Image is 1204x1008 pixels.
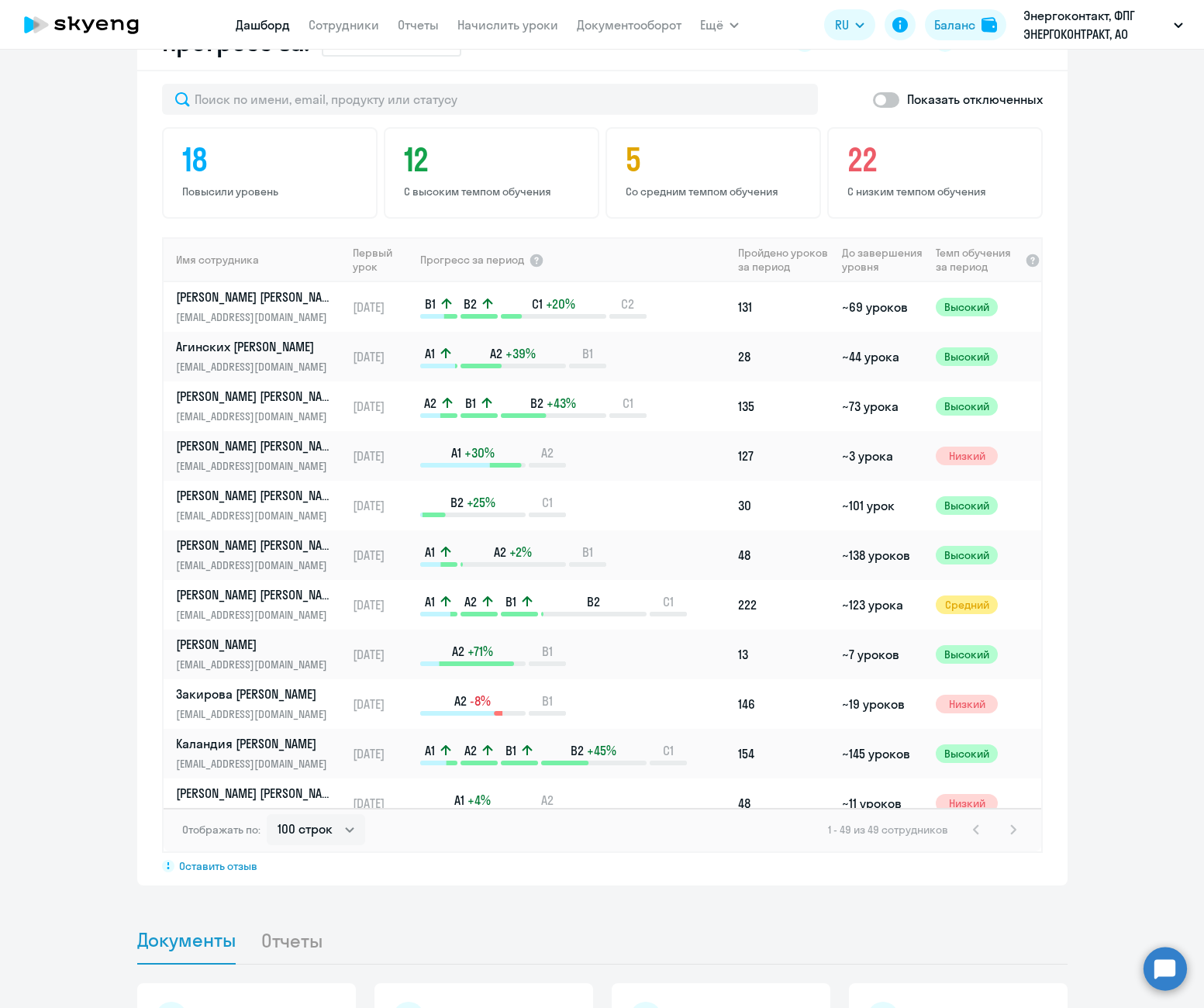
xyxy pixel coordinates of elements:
[176,735,346,772] a: Каландия [PERSON_NAME][EMAIL_ADDRESS][DOMAIN_NAME]
[176,338,336,355] p: Агинских [PERSON_NAME]
[546,295,575,312] span: +20%
[347,332,419,381] td: [DATE]
[347,630,419,679] td: [DATE]
[347,729,419,778] td: [DATE]
[936,496,998,515] span: Высокий
[542,494,553,511] span: C1
[490,345,502,362] span: A2
[176,487,346,524] a: [PERSON_NAME] [PERSON_NAME][EMAIL_ADDRESS][DOMAIN_NAME]
[542,643,553,660] span: B1
[732,679,836,729] td: 146
[420,253,524,267] span: Прогресс за период
[182,823,260,837] span: Отображать по:
[582,544,593,561] span: B1
[1023,6,1168,43] p: Энергоконтакт, ФПГ ЭНЕРГОКОНТРАКТ, АО
[663,742,674,759] span: C1
[981,17,997,33] img: balance
[936,397,998,416] span: Высокий
[732,481,836,530] td: 30
[732,332,836,381] td: 28
[309,17,379,33] a: Сотрудники
[936,298,998,316] span: Высокий
[925,9,1006,40] button: Балансbalance
[176,309,336,326] p: [EMAIL_ADDRESS][DOMAIN_NAME]
[542,692,553,709] span: B1
[467,643,493,660] span: +71%
[164,237,347,282] th: Имя сотрудника
[494,544,506,561] span: A2
[836,778,930,828] td: ~11 уроков
[347,481,419,530] td: [DATE]
[505,593,516,610] span: B1
[836,729,930,778] td: ~145 уроков
[347,237,419,282] th: Первый урок
[621,295,634,312] span: C2
[347,580,419,630] td: [DATE]
[732,630,836,679] td: 13
[836,630,930,679] td: ~7 уроков
[470,692,491,709] span: -8%
[424,395,436,412] span: A2
[732,729,836,778] td: 154
[176,388,336,405] p: [PERSON_NAME] [PERSON_NAME]
[571,742,584,759] span: B2
[176,408,336,425] p: [EMAIL_ADDRESS][DOMAIN_NAME]
[450,494,464,511] span: B2
[176,706,336,723] p: [EMAIL_ADDRESS][DOMAIN_NAME]
[176,586,336,603] p: [PERSON_NAME] [PERSON_NAME]
[732,431,836,481] td: 127
[836,580,930,630] td: ~123 урока
[509,544,532,561] span: +2%
[176,685,336,702] p: Закирова [PERSON_NAME]
[182,185,362,198] p: Повысили уровень
[176,487,336,504] p: [PERSON_NAME] [PERSON_NAME]
[836,530,930,580] td: ~138 уроков
[176,507,336,524] p: [EMAIL_ADDRESS][DOMAIN_NAME]
[936,645,998,664] span: Высокий
[176,755,336,772] p: [EMAIL_ADDRESS][DOMAIN_NAME]
[936,744,998,763] span: Высокий
[541,444,554,461] span: A2
[836,282,930,332] td: ~69 уроков
[425,742,435,759] span: A1
[425,593,435,610] span: A1
[451,444,461,461] span: A1
[1016,6,1191,43] button: Энергоконтакт, ФПГ ЭНЕРГОКОНТРАКТ, АО
[907,90,1043,109] p: Показать отключенных
[541,792,554,809] span: A2
[404,141,584,178] h4: 12
[425,295,436,312] span: B1
[836,679,930,729] td: ~19 уроков
[236,17,290,33] a: Дашборд
[464,444,495,461] span: +30%
[700,9,739,40] button: Ещё
[179,859,257,873] span: Оставить отзыв
[467,494,495,511] span: +25%
[398,17,439,33] a: Отчеты
[347,530,419,580] td: [DATE]
[176,388,346,425] a: [PERSON_NAME] [PERSON_NAME][EMAIL_ADDRESS][DOMAIN_NAME]
[836,332,930,381] td: ~44 урока
[347,381,419,431] td: [DATE]
[836,481,930,530] td: ~101 урок
[936,447,998,465] span: Низкий
[176,785,336,802] p: [PERSON_NAME] [PERSON_NAME]
[176,685,346,723] a: Закирова [PERSON_NAME][EMAIL_ADDRESS][DOMAIN_NAME]
[587,593,600,610] span: B2
[577,17,681,33] a: Документооборот
[176,457,336,475] p: [EMAIL_ADDRESS][DOMAIN_NAME]
[936,546,998,564] span: Высокий
[347,679,419,729] td: [DATE]
[347,282,419,332] td: [DATE]
[847,185,1027,198] p: С низким темпом обучения
[732,381,836,431] td: 135
[176,288,346,326] a: [PERSON_NAME] [PERSON_NAME][EMAIL_ADDRESS][DOMAIN_NAME]
[162,84,818,115] input: Поиск по имени, email, продукту или статусу
[454,792,464,809] span: A1
[700,16,723,34] span: Ещё
[936,347,998,366] span: Высокий
[824,9,875,40] button: RU
[467,792,491,809] span: +4%
[176,288,336,306] p: [PERSON_NAME] [PERSON_NAME]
